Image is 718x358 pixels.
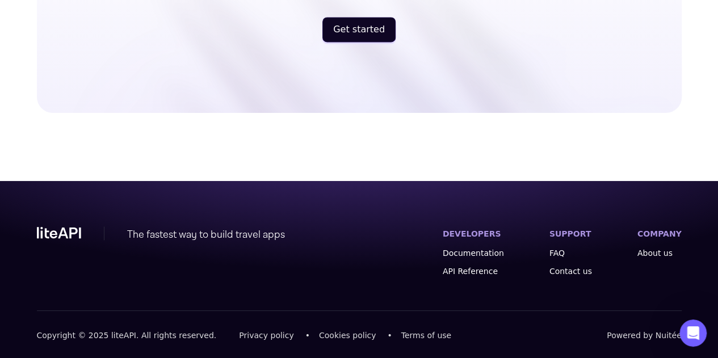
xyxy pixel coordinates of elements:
label: DEVELOPERS [443,229,501,238]
a: Privacy policy• [239,329,310,340]
span: Privacy policy [239,329,293,340]
span: Powered by Nuitée [607,329,682,340]
a: register [322,17,396,42]
a: Contact us [549,265,592,276]
a: About us [637,247,682,258]
span: Cookies policy [319,329,376,340]
label: COMPANY [637,229,682,238]
span: • [387,329,392,340]
span: • [305,329,310,340]
a: Documentation [443,247,504,258]
button: Get started [322,17,396,42]
span: Copyright © 2025 liteAPI. All rights reserved. [37,329,217,340]
iframe: Intercom live chat [679,319,707,347]
label: SUPPORT [549,229,591,238]
a: Terms of use [401,329,451,340]
a: API Reference [443,265,504,276]
div: The fastest way to build travel apps [127,226,285,242]
a: FAQ [549,247,592,258]
a: Cookies policy• [319,329,392,340]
